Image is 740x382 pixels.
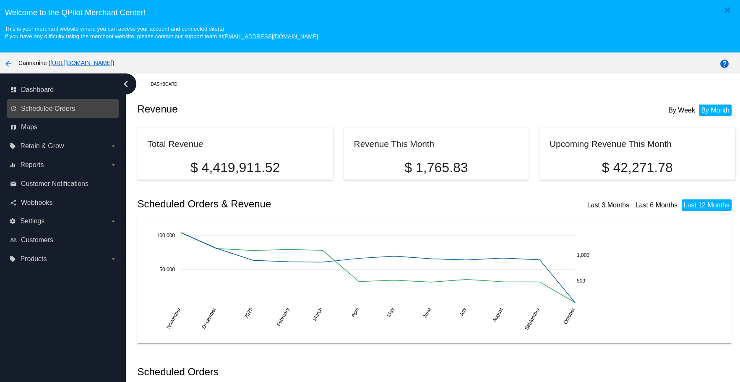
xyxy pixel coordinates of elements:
[5,8,735,17] h3: Welcome to the QPilot Merchant Center!
[5,26,318,39] small: This is your merchant website where you can access your account and connected site(s). If you hav...
[10,233,117,247] a: people_outline Customers
[147,139,203,149] h2: Total Revenue
[719,59,730,69] mat-icon: help
[10,181,17,187] i: email
[722,5,732,15] mat-icon: close
[9,162,16,168] i: equalizer
[386,307,396,318] text: May
[160,267,175,272] text: 50,000
[9,256,16,262] i: local_offer
[550,139,672,149] h2: Upcoming Revenue This Month
[21,123,37,131] span: Maps
[684,201,730,209] a: Last 12 Months
[147,160,323,175] p: $ 4,419,911.52
[21,236,53,244] span: Customers
[524,307,541,331] text: September
[223,33,318,39] a: [EMAIL_ADDRESS][DOMAIN_NAME]
[10,102,117,115] a: update Scheduled Orders
[119,77,133,91] i: chevron_left
[577,252,589,258] text: 1,000
[312,307,324,322] text: March
[21,105,75,113] span: Scheduled Orders
[18,60,115,66] span: Cannanine ( )
[21,199,52,207] span: Webhooks
[21,86,54,94] span: Dashboard
[20,161,44,169] span: Reports
[10,237,17,243] i: people_outline
[201,307,218,330] text: December
[9,218,16,225] i: settings
[276,307,291,327] text: February
[422,306,433,319] text: June
[50,60,112,66] a: [URL][DOMAIN_NAME]
[165,307,182,330] text: November
[10,105,17,112] i: update
[20,142,64,150] span: Retain & Grow
[666,105,697,116] li: By Week
[563,307,576,325] text: October
[458,307,468,317] text: July
[20,217,44,225] span: Settings
[577,278,585,284] text: 500
[10,124,17,131] i: map
[110,256,117,262] i: arrow_drop_down
[137,366,436,378] h2: Scheduled Orders
[10,196,117,209] a: share Webhooks
[10,177,117,191] a: email Customer Notifications
[110,143,117,149] i: arrow_drop_down
[550,160,725,175] p: $ 42,271.78
[137,198,436,210] h2: Scheduled Orders & Revenue
[3,59,13,69] mat-icon: arrow_back
[110,162,117,168] i: arrow_drop_down
[587,201,630,209] a: Last 3 Months
[21,180,89,188] span: Customer Notifications
[10,83,117,97] a: dashboard Dashboard
[10,199,17,206] i: share
[10,120,117,134] a: map Maps
[20,255,47,263] span: Products
[137,103,436,115] h2: Revenue
[10,86,17,93] i: dashboard
[9,143,16,149] i: local_offer
[354,139,435,149] h2: Revenue This Month
[151,78,185,91] a: Dashboard
[110,218,117,225] i: arrow_drop_down
[492,306,505,323] text: August
[157,233,175,238] text: 100,000
[699,105,732,116] li: By Month
[350,307,360,319] text: April
[636,201,678,209] a: Last 6 Months
[243,306,254,319] text: 2025
[354,160,519,175] p: $ 1,765.83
